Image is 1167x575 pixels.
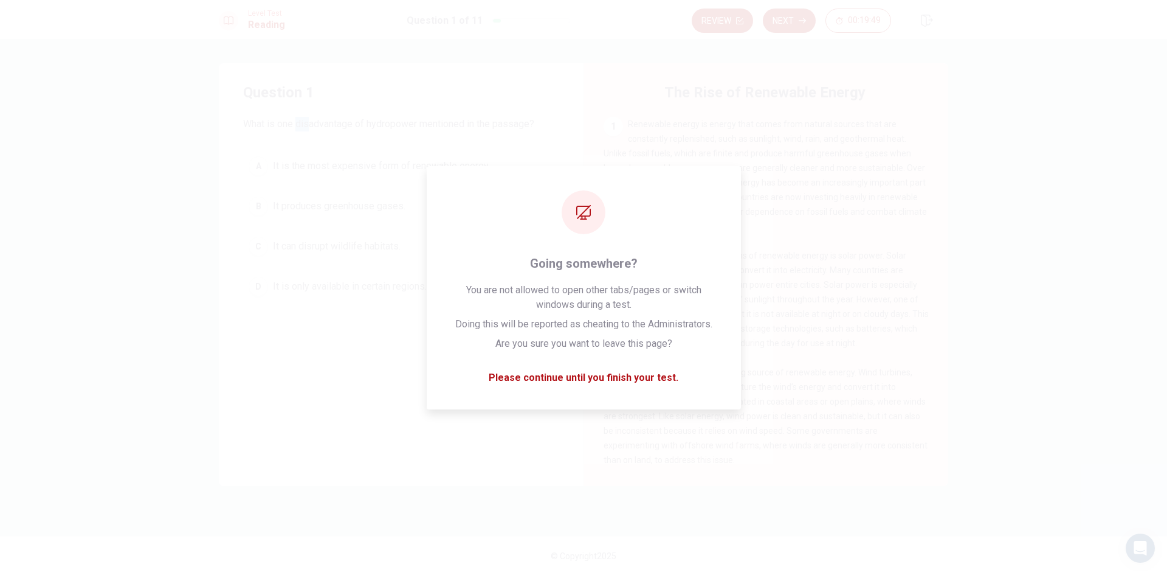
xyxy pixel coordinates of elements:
button: AIt is the most expensive form of renewable energy. [243,151,559,181]
div: A [249,156,268,176]
span: 00:19:49 [848,16,881,26]
div: 1 [604,117,623,136]
span: What is one disadvantage of hydropower mentioned in the passage? [243,117,559,131]
div: C [249,237,268,256]
div: B [249,197,268,216]
button: CIt can disrupt wildlife habitats. [243,231,559,262]
span: It is the most expensive form of renewable energy. [273,159,490,173]
span: Level Test [248,9,285,18]
span: It is only available in certain regions. [273,279,427,294]
div: Open Intercom Messenger [1126,534,1155,563]
h1: Question 1 of 11 [407,13,483,28]
button: Next [763,9,816,33]
button: BIt produces greenhouse gases. [243,191,559,221]
h4: The Rise of Renewable Energy [664,83,866,102]
div: 3 [604,365,623,385]
span: © Copyright 2025 [551,551,616,561]
h4: Question 1 [243,83,559,102]
button: Review [692,9,753,33]
button: DIt is only available in certain regions. [243,271,559,302]
span: Renewable energy is energy that comes from natural sources that are constantly replenished, such ... [604,119,927,231]
span: It produces greenhouse gases. [273,199,405,214]
button: 00:19:49 [825,9,891,33]
span: Wind power is another growing source of renewable energy. Wind turbines, which look like large fa... [604,368,928,465]
span: It can disrupt wildlife habitats. [273,239,401,254]
div: D [249,277,268,296]
h1: Reading [248,18,285,32]
div: 2 [604,248,623,268]
span: One of the most popular forms of renewable energy is solar power. Solar panels capture sunlight a... [604,251,929,348]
